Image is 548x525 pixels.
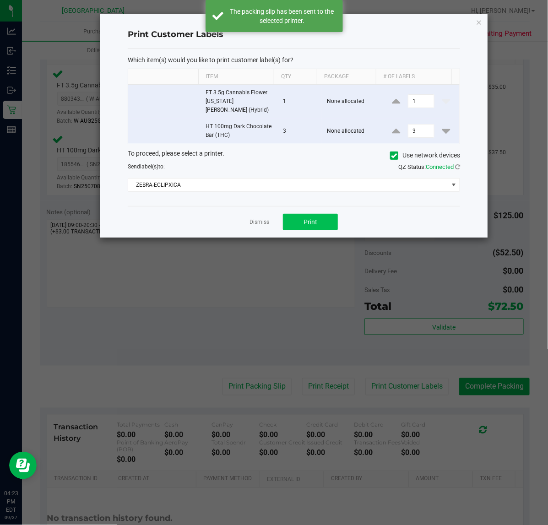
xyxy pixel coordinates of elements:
[283,214,338,230] button: Print
[317,69,376,85] th: Package
[128,163,165,170] span: Send to:
[390,151,460,160] label: Use network devices
[376,69,451,85] th: # of labels
[274,69,317,85] th: Qty
[277,119,321,143] td: 3
[121,149,467,162] div: To proceed, please select a printer.
[277,85,321,119] td: 1
[250,218,269,226] a: Dismiss
[128,56,460,64] p: Which item(s) would you like to print customer label(s) for?
[304,218,317,226] span: Print
[9,452,37,479] iframe: Resource center
[322,119,383,143] td: None allocated
[200,85,277,119] td: FT 3.5g Cannabis Flower [US_STATE][PERSON_NAME] (Hybrid)
[198,69,274,85] th: Item
[228,7,336,25] div: The packing slip has been sent to the selected printer.
[128,179,448,191] span: ZEBRA-ECLIPXICA
[128,29,460,41] h4: Print Customer Labels
[398,163,460,170] span: QZ Status:
[140,163,158,170] span: label(s)
[322,85,383,119] td: None allocated
[426,163,454,170] span: Connected
[200,119,277,143] td: HT 100mg Dark Chocolate Bar (THC)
